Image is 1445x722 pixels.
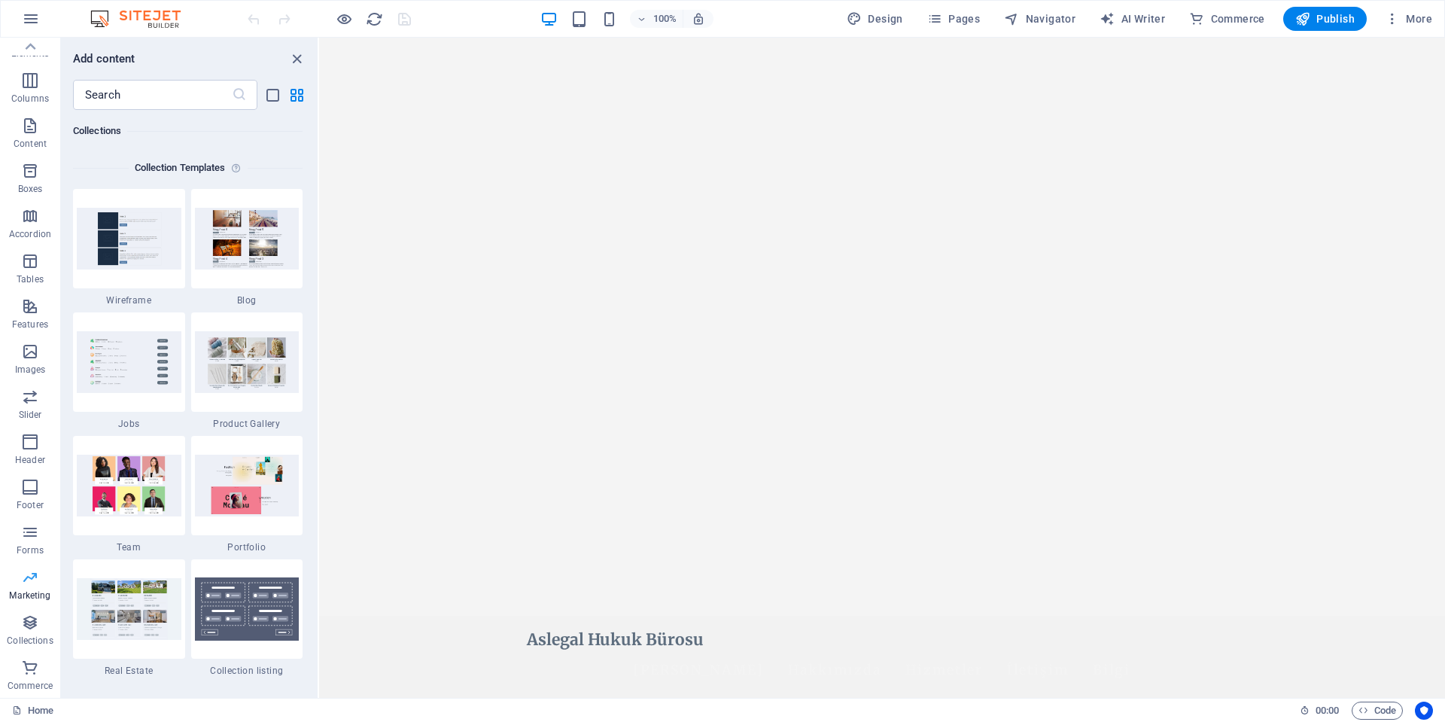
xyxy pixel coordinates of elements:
[1352,702,1403,720] button: Code
[195,331,300,392] img: product_gallery_extension.jpg
[73,122,303,140] h6: Collections
[73,436,185,553] div: Team
[191,665,303,677] span: Collection listing
[1094,7,1171,31] button: AI Writer
[18,183,43,195] p: Boxes
[17,273,44,285] p: Tables
[630,10,683,28] button: 100%
[1183,7,1271,31] button: Commerce
[77,455,181,516] img: team_extension.jpg
[73,189,185,306] div: Wireframe
[1300,702,1340,720] h6: Session time
[77,331,181,392] img: jobs_extension.jpg
[12,702,53,720] a: Click to cancel selection. Double-click to open Pages
[263,86,281,104] button: list-view
[847,11,903,26] span: Design
[287,50,306,68] button: close panel
[1295,11,1355,26] span: Publish
[921,7,986,31] button: Pages
[191,436,303,553] div: Portfolio
[1358,702,1396,720] span: Code
[73,559,185,677] div: Real Estate
[1385,11,1432,26] span: More
[73,418,185,430] span: Jobs
[1004,11,1075,26] span: Navigator
[1379,7,1438,31] button: More
[191,559,303,677] div: Collection listing
[1316,702,1339,720] span: 00 00
[73,541,185,553] span: Team
[692,12,705,26] i: On resize automatically adjust zoom level to fit chosen device.
[191,541,303,553] span: Portfolio
[73,50,135,68] h6: Add content
[73,312,185,430] div: Jobs
[73,80,232,110] input: Search
[8,680,53,692] p: Commerce
[14,138,47,150] p: Content
[12,318,48,331] p: Features
[11,93,49,105] p: Columns
[841,7,909,31] button: Design
[15,364,46,376] p: Images
[191,312,303,430] div: Product Gallery
[1283,7,1367,31] button: Publish
[195,208,300,269] img: blog_extension.jpg
[73,665,185,677] span: Real Estate
[841,7,909,31] div: Design (Ctrl+Alt+Y)
[17,544,44,556] p: Forms
[1189,11,1265,26] span: Commerce
[365,10,383,28] button: reload
[1326,705,1328,716] span: :
[653,10,677,28] h6: 100%
[287,86,306,104] button: grid-view
[1100,11,1165,26] span: AI Writer
[129,159,232,177] h6: Collection Templates
[195,577,300,641] img: collectionscontainer1.svg
[1415,702,1433,720] button: Usercentrics
[7,635,53,647] p: Collections
[17,499,44,511] p: Footer
[231,159,247,177] i: Each template - except the Collections listing - comes with a preconfigured design and collection...
[77,578,181,639] img: real_estate_extension.jpg
[9,228,51,240] p: Accordion
[191,418,303,430] span: Product Gallery
[87,10,199,28] img: Editor Logo
[19,409,42,421] p: Slider
[77,208,181,269] img: wireframe_extension.jpg
[195,455,300,516] img: portfolio_extension.jpg
[9,589,50,602] p: Marketing
[73,294,185,306] span: Wireframe
[927,11,980,26] span: Pages
[15,454,45,466] p: Header
[366,11,383,28] i: Reload page
[191,294,303,306] span: Blog
[191,189,303,306] div: Blog
[998,7,1081,31] button: Navigator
